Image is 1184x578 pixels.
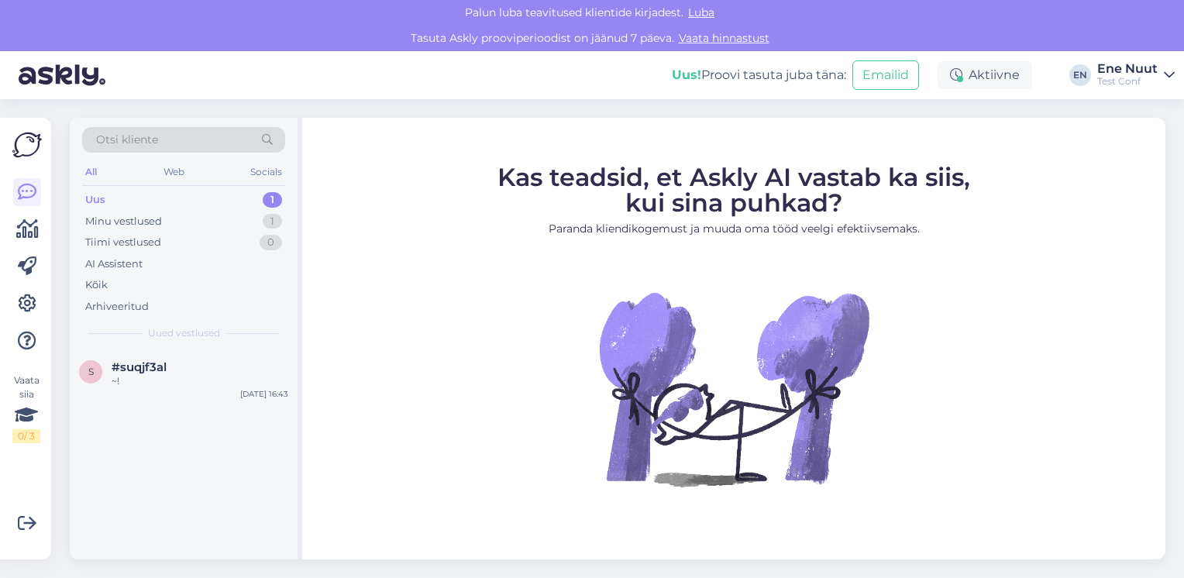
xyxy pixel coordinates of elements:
img: Askly Logo [12,130,42,160]
div: Socials [247,162,285,182]
div: 0 [260,235,282,250]
a: Vaata hinnastust [674,31,774,45]
span: Kas teadsid, et Askly AI vastab ka siis, kui sina puhkad? [497,161,970,217]
span: #suqjf3al [112,360,167,374]
div: Test Conf [1097,75,1158,88]
div: Uus [85,192,105,208]
div: 1 [263,192,282,208]
div: Arhiveeritud [85,299,149,315]
button: Emailid [852,60,919,90]
div: All [82,162,100,182]
div: Ene Nuut [1097,63,1158,75]
span: Luba [683,5,719,19]
div: 0 / 3 [12,429,40,443]
div: AI Assistent [85,256,143,272]
span: Uued vestlused [148,326,220,340]
span: Otsi kliente [96,132,158,148]
div: Minu vestlused [85,214,162,229]
a: Ene NuutTest Conf [1097,63,1175,88]
div: Web [160,162,188,182]
b: Uus! [672,67,701,82]
div: EN [1069,64,1091,86]
div: Aktiivne [938,61,1032,89]
div: Vaata siia [12,373,40,443]
div: [DATE] 16:43 [240,388,288,400]
span: s [88,366,94,377]
div: Kõik [85,277,108,293]
img: No Chat active [594,249,873,528]
div: Proovi tasuta juba täna: [672,66,846,84]
p: Paranda kliendikogemust ja muuda oma tööd veelgi efektiivsemaks. [497,220,970,236]
div: 1 [263,214,282,229]
div: Tiimi vestlused [85,235,161,250]
div: ~! [112,374,288,388]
